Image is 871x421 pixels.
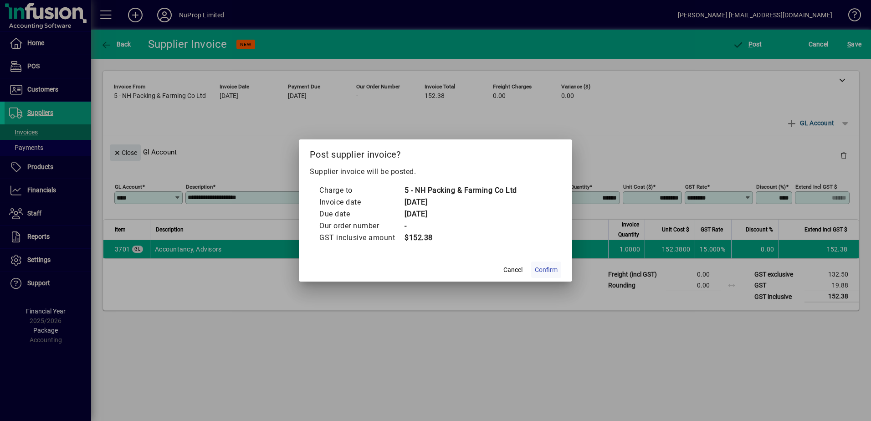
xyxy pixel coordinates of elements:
td: - [404,220,517,232]
button: Cancel [498,262,528,278]
td: Invoice date [319,196,404,208]
td: [DATE] [404,208,517,220]
button: Confirm [531,262,561,278]
td: Due date [319,208,404,220]
h2: Post supplier invoice? [299,139,572,166]
span: Cancel [503,265,523,275]
td: Our order number [319,220,404,232]
td: GST inclusive amount [319,232,404,244]
span: Confirm [535,265,558,275]
td: [DATE] [404,196,517,208]
td: Charge to [319,185,404,196]
td: 5 - NH Packing & Farming Co Ltd [404,185,517,196]
p: Supplier invoice will be posted. [310,166,561,177]
td: $152.38 [404,232,517,244]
